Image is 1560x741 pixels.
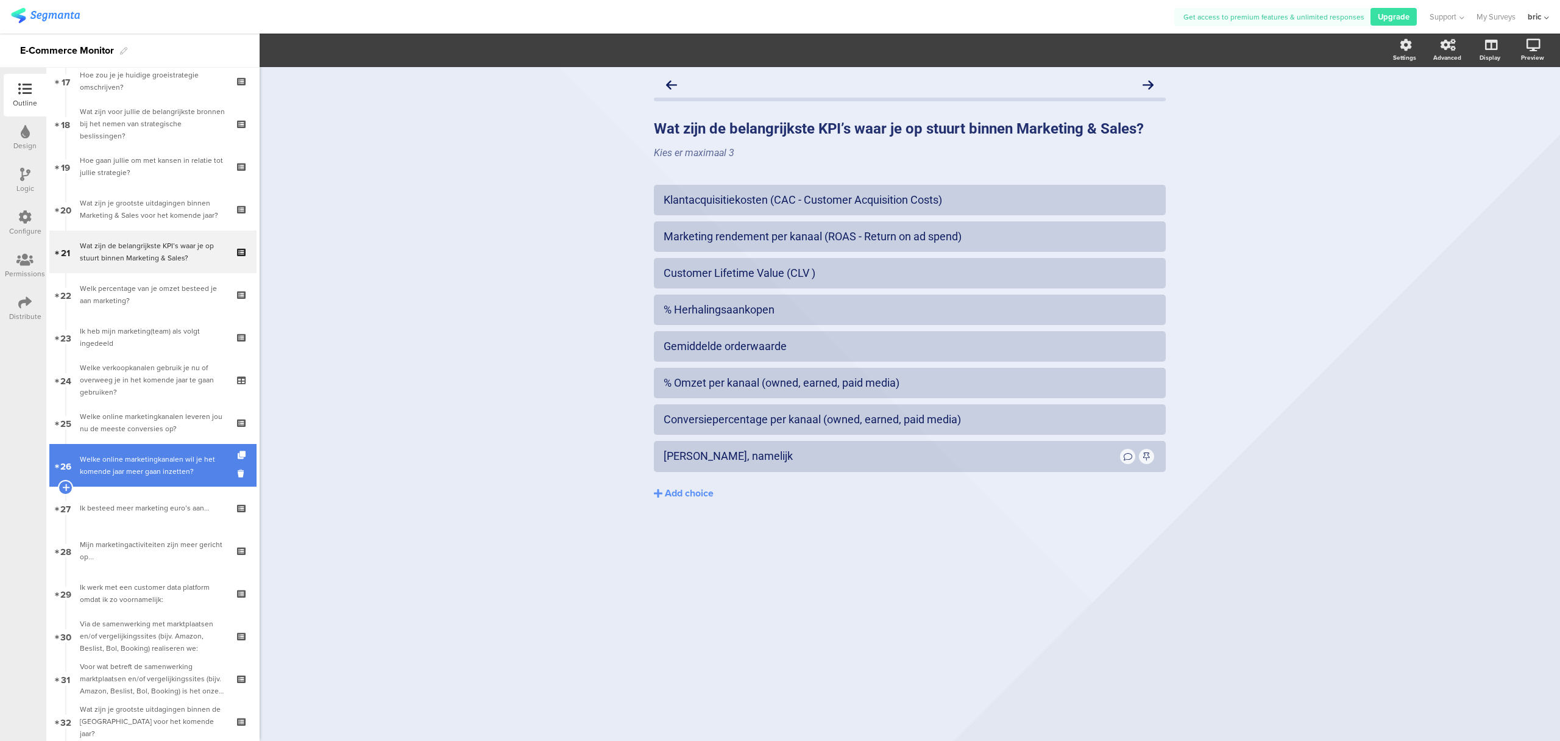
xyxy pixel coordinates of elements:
div: Design [13,140,37,151]
div: [PERSON_NAME], namelijk [664,449,1118,463]
div: Wat zijn je grootste uitdagingen binnen Marketing & Sales voor het komende jaar? [80,197,225,221]
a: 28 Mijn marketingactiviteiten zijn meer gericht op... [49,529,257,572]
div: Logic [16,183,34,194]
a: 17 Hoe zou je je huidige groeistrategie omschrijven? [49,60,257,102]
div: Advanced [1433,53,1461,62]
span: 22 [60,288,71,301]
div: Hoe zou je je huidige groeistrategie omschrijven? [80,69,225,93]
a: 20 Wat zijn je grootste uitdagingen binnen Marketing & Sales voor het komende jaar? [49,188,257,231]
div: Outline [13,98,37,109]
span: 28 [60,544,71,557]
a: 27 Ik besteed meer marketing euro’s aan… [49,487,257,529]
img: segmanta logo [11,8,80,23]
span: 25 [60,416,71,429]
div: bric [1528,11,1541,23]
a: 21 Wat zijn de belangrijkste KPI’s waar je op stuurt binnen Marketing & Sales? [49,231,257,273]
div: Preview [1521,53,1544,62]
div: Marketing rendement per kanaal (ROAS - Return on ad spend) [664,229,1156,243]
div: Configure [9,226,41,237]
div: Add choice [665,487,714,500]
a: 18 Wat zijn voor jullie de belangrijkste bronnen bij het nemen van strategische beslissingen? [49,102,257,145]
div: Welke online marketingkanalen wil je het komende jaar meer gaan inzetten? [80,453,225,478]
span: 18 [61,117,70,131]
div: Gemiddelde orderwaarde [664,339,1156,353]
span: 17 [62,74,70,88]
em: Kies er maximaal 3 [654,147,734,159]
span: 20 [60,202,71,216]
a: 30 Via de samenwerking met marktplaatsen en/of vergelijkingssites (bijv. Amazon, Beslist, Bol, Bo... [49,615,257,657]
span: 29 [60,587,71,600]
div: Voor wat betreft de samenwerking marktplaatsen en/of vergelijkingssites (bijv. Amazon, Beslist, B... [80,660,225,697]
div: Ik besteed meer marketing euro’s aan… [80,502,225,514]
a: 19 Hoe gaan jullie om met kansen in relatie tot jullie strategie? [49,145,257,188]
a: 31 Voor wat betreft de samenwerking marktplaatsen en/of vergelijkingssites (bijv. Amazon, Beslist... [49,657,257,700]
div: % Omzet per kanaal (owned, earned, paid media) [664,376,1156,390]
div: Ik werk met een customer data platform omdat ik zo voornamelijk: [80,581,225,606]
span: 19 [61,160,70,173]
div: Hoe gaan jullie om met kansen in relatie tot jullie strategie? [80,154,225,179]
i: Delete [238,468,248,479]
div: Display [1480,53,1500,62]
div: Wat zijn de belangrijkste KPI’s waar je op stuurt binnen Marketing & Sales? [80,240,225,264]
div: Klantacquisitiekosten (CAC - Customer Acquisition Costs) [664,193,1156,207]
a: 22 Welk percentage van je omzet besteed je aan marketing? [49,273,257,316]
span: Upgrade [1378,11,1409,23]
a: 23 Ik heb mijn marketing(team) als volgt ingedeeld [49,316,257,359]
span: 31 [61,672,70,686]
div: Permissions [5,268,45,279]
div: Settings [1393,53,1416,62]
div: Via de samenwerking met marktplaatsen en/of vergelijkingssites (bijv. Amazon, Beslist, Bol, Booki... [80,618,225,654]
div: Ik heb mijn marketing(team) als volgt ingedeeld [80,325,225,349]
div: Conversiepercentage per kanaal (owned, earned, paid media) [664,412,1156,426]
div: Wat zijn voor jullie de belangrijkste bronnen bij het nemen van strategische beslissingen? [80,106,225,142]
div: Welke verkoopkanalen gebruik je nu of overweeg je in het komende jaar te gaan gebruiken? [80,362,225,398]
a: 29 Ik werk met een customer data platform omdat ik zo voornamelijk: [49,572,257,615]
div: Mijn marketingactiviteiten zijn meer gericht op... [80,539,225,563]
div: Welke online marketingkanalen leveren jou nu de meeste conversies op? [80,410,225,435]
a: 25 Welke online marketingkanalen leveren jou nu de meeste conversies op? [49,401,257,444]
span: 21 [61,245,70,259]
strong: Wat zijn de belangrijkste KPI’s waar je op stuurt binnen Marketing & Sales? [654,120,1144,137]
button: Add choice [654,478,1166,509]
span: 32 [60,715,71,728]
span: 26 [60,459,71,472]
span: Get access to premium features & unlimited responses [1183,12,1364,23]
a: 26 Welke online marketingkanalen wil je het komende jaar meer gaan inzetten? [49,444,257,487]
span: 23 [60,331,71,344]
div: % Herhalingsaankopen [664,302,1156,317]
span: Support [1430,11,1456,23]
div: Customer Lifetime Value (CLV ) [664,266,1156,280]
div: E-Commerce Monitor [20,41,114,60]
span: 30 [60,629,71,643]
i: Duplicate [238,451,248,459]
div: Wat zijn je grootste uitdagingen binnen de Klantenservice voor het komende jaar? [80,703,225,740]
div: Distribute [9,311,41,322]
a: 24 Welke verkoopkanalen gebruik je nu of overweeg je in het komende jaar te gaan gebruiken? [49,359,257,401]
div: Welk percentage van je omzet besteed je aan marketing? [80,282,225,307]
span: 27 [60,501,71,515]
span: 24 [60,373,71,387]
